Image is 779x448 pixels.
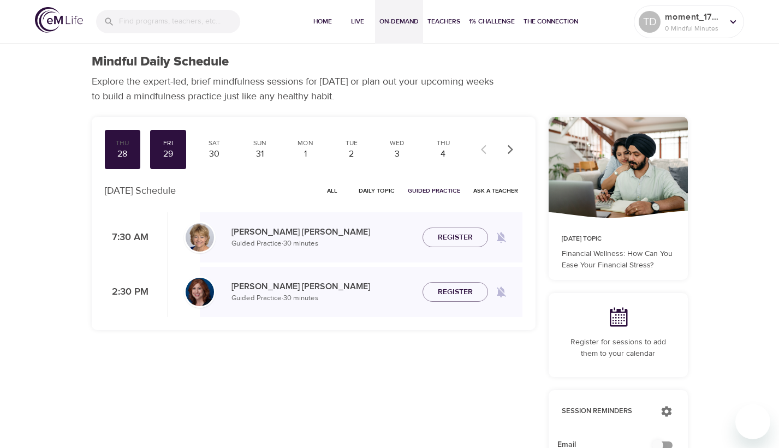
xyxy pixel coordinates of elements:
[473,186,518,196] span: Ask a Teacher
[315,182,350,199] button: All
[430,148,457,160] div: 4
[92,54,229,70] h1: Mindful Daily Schedule
[105,285,148,300] p: 2:30 PM
[109,148,136,160] div: 28
[246,139,273,148] div: Sun
[438,285,473,299] span: Register
[109,139,136,148] div: Thu
[231,238,414,249] p: Guided Practice · 30 minutes
[359,186,395,196] span: Daily Topic
[231,293,414,304] p: Guided Practice · 30 minutes
[562,337,675,360] p: Register for sessions to add them to your calendar
[403,182,465,199] button: Guided Practice
[119,10,240,33] input: Find programs, teachers, etc...
[384,148,411,160] div: 3
[246,148,273,160] div: 31
[310,16,336,27] span: Home
[562,406,650,417] p: Session Reminders
[231,225,414,238] p: [PERSON_NAME] [PERSON_NAME]
[105,230,148,245] p: 7:30 AM
[338,148,365,160] div: 2
[665,10,723,23] p: moment_1756393310
[438,231,473,244] span: Register
[200,148,228,160] div: 30
[105,183,176,198] p: [DATE] Schedule
[92,74,501,104] p: Explore the expert-led, brief mindfulness sessions for [DATE] or plan out your upcoming weeks to ...
[469,16,515,27] span: 1% Challenge
[430,139,457,148] div: Thu
[186,278,214,306] img: Elaine_Smookler-min.jpg
[639,11,661,33] div: TD
[154,148,182,160] div: 29
[338,139,365,148] div: Tue
[524,16,578,27] span: The Connection
[154,139,182,148] div: Fri
[319,186,346,196] span: All
[423,282,488,302] button: Register
[200,139,228,148] div: Sat
[292,148,319,160] div: 1
[231,280,414,293] p: [PERSON_NAME] [PERSON_NAME]
[488,279,514,305] span: Remind me when a class goes live every Friday at 2:30 PM
[186,223,214,252] img: Lisa_Wickham-min.jpg
[379,16,419,27] span: On-Demand
[427,16,460,27] span: Teachers
[384,139,411,148] div: Wed
[469,182,522,199] button: Ask a Teacher
[665,23,723,33] p: 0 Mindful Minutes
[354,182,399,199] button: Daily Topic
[344,16,371,27] span: Live
[562,234,675,244] p: [DATE] Topic
[292,139,319,148] div: Mon
[408,186,460,196] span: Guided Practice
[735,404,770,439] iframe: Button to launch messaging window
[488,224,514,250] span: Remind me when a class goes live every Friday at 7:30 AM
[35,7,83,33] img: logo
[423,228,488,248] button: Register
[562,248,675,271] p: Financial Wellness: How Can You Ease Your Financial Stress?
